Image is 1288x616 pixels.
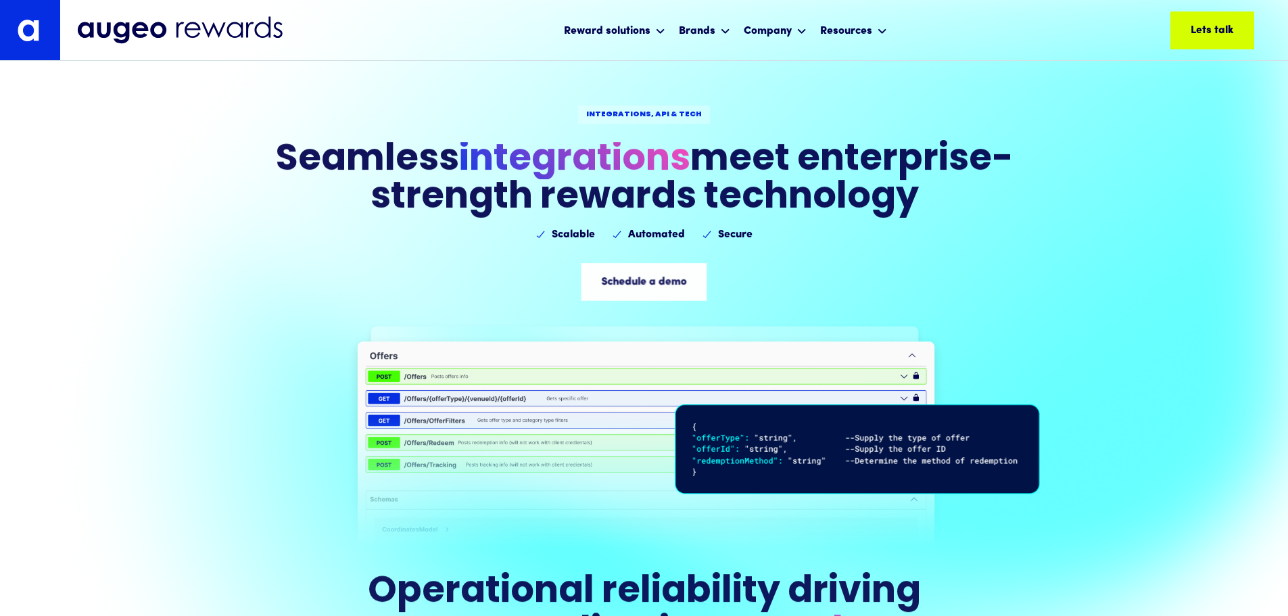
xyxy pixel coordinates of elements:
[581,263,707,301] a: Schedule a demo
[560,12,669,48] div: Reward solutions
[817,12,890,48] div: Resources
[552,227,595,243] div: Scalable
[458,142,690,179] span: integrations
[740,12,810,48] div: Company
[820,23,872,39] div: Resources
[564,23,650,39] div: Reward solutions
[239,142,1050,218] h1: Seamless meet enterprise-strength rewards technology
[675,12,734,48] div: Brands
[586,110,702,120] div: Integrations, API & tech
[718,227,753,243] div: Secure
[77,16,283,45] img: Augeo Rewards business unit full logo in midnight blue.
[1170,11,1254,49] a: Lets talk
[679,23,715,39] div: Brands
[628,227,685,243] div: Automated
[744,23,792,39] div: Company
